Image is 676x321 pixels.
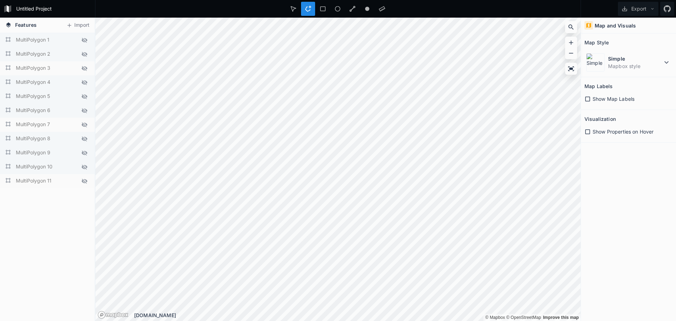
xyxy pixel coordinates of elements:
span: Show Properties on Hover [593,128,653,135]
dd: Mapbox style [608,62,662,70]
span: Show Map Labels [593,95,634,103]
a: Map feedback [543,315,579,320]
h2: Visualization [584,113,616,124]
a: Mapbox [485,315,505,320]
h2: Map Style [584,37,609,48]
button: Export [618,2,658,16]
img: Simple [586,53,605,72]
span: Features [15,21,37,29]
a: OpenStreetMap [506,315,541,320]
h4: Map and Visuals [595,22,636,29]
dt: Simple [608,55,662,62]
div: [DOMAIN_NAME] [134,311,581,319]
h2: Map Labels [584,81,613,92]
a: Mapbox logo [98,311,129,319]
button: Import [63,20,93,31]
